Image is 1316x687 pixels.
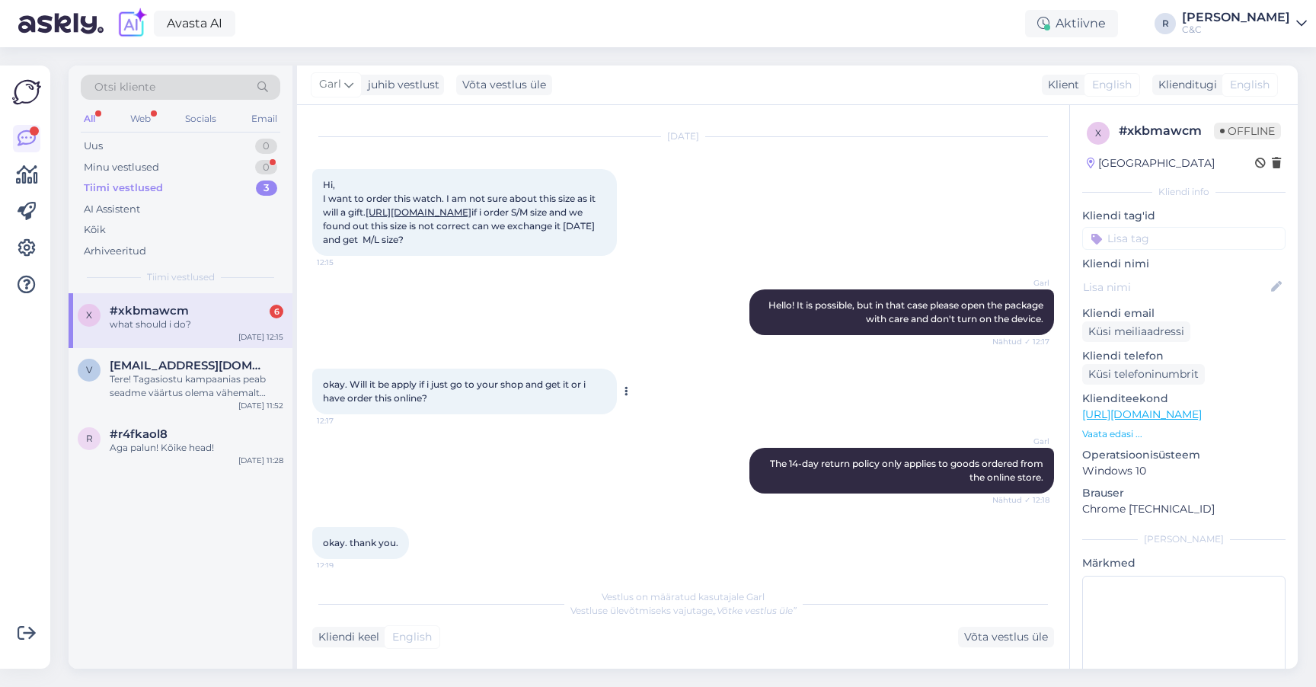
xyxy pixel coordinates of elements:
div: R [1155,13,1176,34]
span: Offline [1214,123,1281,139]
span: 12:15 [317,257,374,268]
span: okay. Will it be apply if i just go to your shop and get it or i have order this online? [323,379,588,404]
div: [DATE] [312,129,1054,143]
div: Web [127,109,154,129]
div: Tiimi vestlused [84,181,163,196]
p: Kliendi nimi [1082,256,1286,272]
span: Hello! It is possible, but in that case please open the package with care and don't turn on the d... [768,299,1046,324]
div: Võta vestlus üle [456,75,552,95]
div: [GEOGRAPHIC_DATA] [1087,155,1215,171]
div: 0 [255,160,277,175]
span: Otsi kliente [94,79,155,95]
a: [PERSON_NAME]C&C [1182,11,1307,36]
p: Kliendi email [1082,305,1286,321]
span: Garl [319,76,341,93]
img: explore-ai [116,8,148,40]
div: what should i do? [110,318,283,331]
div: 6 [270,305,283,318]
span: Tiimi vestlused [147,270,215,284]
div: Klienditugi [1152,77,1217,93]
span: vladislavpanasenko370@gmail.com [110,359,268,372]
div: 3 [256,181,277,196]
div: Küsi telefoninumbrit [1082,364,1205,385]
div: [PERSON_NAME] [1182,11,1290,24]
div: Socials [182,109,219,129]
div: Minu vestlused [84,160,159,175]
a: [URL][DOMAIN_NAME] [1082,407,1202,421]
span: Nähtud ✓ 12:17 [992,336,1049,347]
div: [PERSON_NAME] [1082,532,1286,546]
div: 0 [255,139,277,154]
div: Aga palun! Kõike head! [110,441,283,455]
p: Kliendi tag'id [1082,208,1286,224]
div: # xkbmawcm [1119,122,1214,140]
div: Küsi meiliaadressi [1082,321,1190,342]
span: English [1230,77,1270,93]
p: Kliendi telefon [1082,348,1286,364]
span: Garl [992,277,1049,289]
div: juhib vestlust [362,77,439,93]
span: 12:19 [317,560,374,571]
a: [URL][DOMAIN_NAME] [366,206,471,218]
p: Brauser [1082,485,1286,501]
span: #r4fkaol8 [110,427,168,441]
div: Email [248,109,280,129]
span: #xkbmawcm [110,304,189,318]
span: x [1095,127,1101,139]
span: okay. thank you. [323,537,398,548]
div: Kliendi info [1082,185,1286,199]
img: Askly Logo [12,78,41,107]
span: Garl [992,436,1049,447]
span: v [86,364,92,375]
span: The 14-day return policy only applies to goods ordered from the online store. [770,458,1046,483]
span: r [86,433,93,444]
span: x [86,309,92,321]
p: Märkmed [1082,555,1286,571]
span: English [1092,77,1132,93]
div: Kliendi keel [312,629,379,645]
div: AI Assistent [84,202,140,217]
div: [DATE] 11:52 [238,400,283,411]
p: Chrome [TECHNICAL_ID] [1082,501,1286,517]
span: Hi, I want to order this watch. I am not sure about this size as it will a gift. if i order S/M s... [323,179,598,245]
input: Lisa nimi [1083,279,1268,296]
input: Lisa tag [1082,227,1286,250]
p: Operatsioonisüsteem [1082,447,1286,463]
div: C&C [1182,24,1290,36]
span: Nähtud ✓ 12:18 [992,494,1049,506]
div: [DATE] 12:15 [238,331,283,343]
div: All [81,109,98,129]
p: Klienditeekond [1082,391,1286,407]
i: „Võtke vestlus üle” [713,605,797,616]
div: Aktiivne [1025,10,1118,37]
span: Vestluse ülevõtmiseks vajutage [570,605,797,616]
span: 12:17 [317,415,374,427]
span: Vestlus on määratud kasutajale Garl [602,591,765,602]
div: [DATE] 11:28 [238,455,283,466]
div: Kõik [84,222,106,238]
div: Arhiveeritud [84,244,146,259]
div: Klient [1042,77,1079,93]
p: Vaata edasi ... [1082,427,1286,441]
a: Avasta AI [154,11,235,37]
span: English [392,629,432,645]
div: Uus [84,139,103,154]
div: Tere! Tagasiostu kampaanias peab seadme väärtus olema vähemalt 150€, siis lisandub 50€ juurde tag... [110,372,283,400]
p: Windows 10 [1082,463,1286,479]
div: Võta vestlus üle [958,627,1054,647]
